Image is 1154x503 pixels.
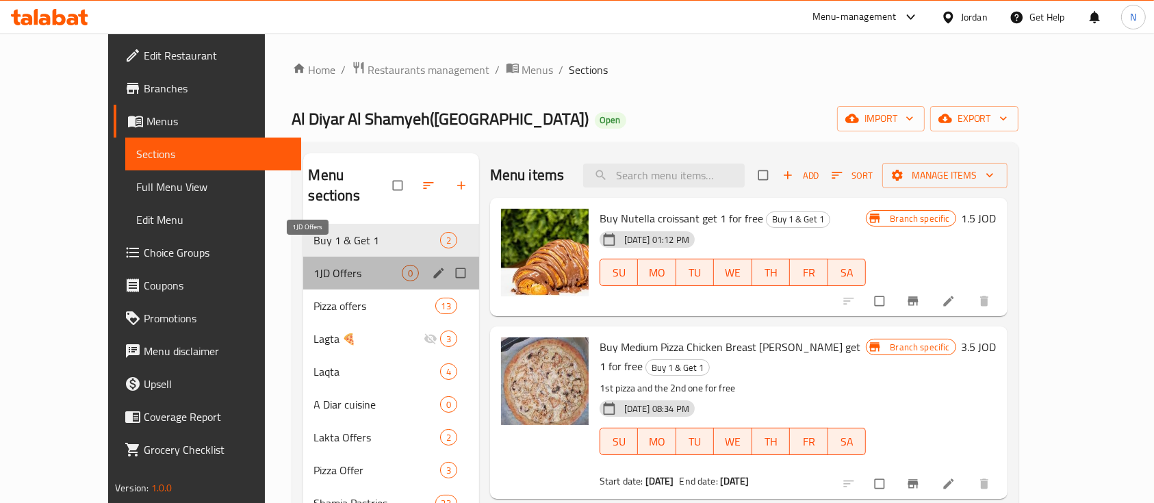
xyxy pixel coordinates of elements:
div: items [440,363,457,380]
span: Restaurants management [368,62,490,78]
div: Menu-management [812,9,897,25]
span: Start date: [600,472,643,490]
button: Branch-specific-item [898,286,931,316]
span: Buy 1 & Get 1 [314,232,440,248]
div: Lagta 🍕3 [303,322,479,355]
button: SU [600,428,638,455]
span: Coverage Report [144,409,290,425]
svg: Inactive section [424,332,437,346]
button: SA [828,428,867,455]
span: import [848,110,914,127]
div: Lakta Offers [314,429,440,446]
span: Sections [136,146,290,162]
button: Add [779,165,823,186]
span: TH [758,263,785,283]
span: Choice Groups [144,244,290,261]
a: Promotions [114,302,301,335]
span: Coupons [144,277,290,294]
span: Sections [569,62,608,78]
span: End date: [680,472,718,490]
button: Manage items [882,163,1008,188]
span: [DATE] 08:34 PM [619,402,695,415]
button: WE [714,428,752,455]
span: Pizza Offer [314,462,440,478]
span: 4 [441,365,457,378]
a: Grocery Checklist [114,433,301,466]
button: export [930,106,1018,131]
div: Buy 1 & Get 12 [303,224,479,257]
span: Upsell [144,376,290,392]
span: Buy Medium Pizza Chicken Breast [PERSON_NAME] get 1 for free [600,337,860,376]
span: FR [795,263,823,283]
span: 3 [441,333,457,346]
span: Menus [146,113,290,129]
a: Edit menu item [942,294,958,308]
div: items [440,396,457,413]
span: Sort items [823,165,882,186]
a: Coverage Report [114,400,301,433]
div: items [440,232,457,248]
button: FR [790,259,828,286]
a: Restaurants management [352,61,490,79]
div: A Diar cuisine0 [303,388,479,421]
span: MO [643,432,671,452]
div: Laqta4 [303,355,479,388]
button: WE [714,259,752,286]
span: Branches [144,80,290,96]
span: Pizza offers [314,298,435,314]
button: Sort [828,165,877,186]
button: SU [600,259,638,286]
a: Branches [114,72,301,105]
span: Menus [522,62,554,78]
span: N [1130,10,1136,25]
button: TH [752,259,791,286]
span: 2 [441,431,457,444]
div: Pizza Offer3 [303,454,479,487]
span: Select to update [867,471,895,497]
span: SU [606,263,632,283]
span: 0 [402,267,418,280]
span: Add item [779,165,823,186]
a: Edit Restaurant [114,39,301,72]
button: TH [752,428,791,455]
a: Edit menu item [942,477,958,491]
li: / [496,62,500,78]
span: 2 [441,234,457,247]
div: Open [595,112,626,129]
span: [DATE] 01:12 PM [619,233,695,246]
span: SA [834,432,861,452]
span: Grocery Checklist [144,441,290,458]
div: items [440,462,457,478]
button: TU [676,428,715,455]
span: Version: [115,479,149,497]
span: Branch specific [884,341,955,354]
div: Jordan [961,10,988,25]
span: 1JD Offers [314,265,402,281]
a: Full Menu View [125,170,301,203]
div: items [435,298,457,314]
button: delete [969,286,1002,316]
div: Pizza offers13 [303,289,479,322]
p: 1st pizza and the 2nd one for free [600,380,867,397]
span: A Diar cuisine [314,396,440,413]
span: Manage items [893,167,997,184]
input: search [583,164,745,188]
span: Sort [832,168,873,183]
span: Laqta [314,363,440,380]
span: WE [719,263,747,283]
a: Sections [125,138,301,170]
button: FR [790,428,828,455]
button: delete [969,469,1002,499]
button: Add section [446,170,479,201]
a: Home [292,62,336,78]
b: [DATE] [645,472,674,490]
span: Al Diyar Al Shamyeh([GEOGRAPHIC_DATA]) [292,103,589,134]
span: 13 [436,300,457,313]
span: WE [719,432,747,452]
span: TU [682,432,709,452]
span: 0 [441,398,457,411]
div: items [402,265,419,281]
